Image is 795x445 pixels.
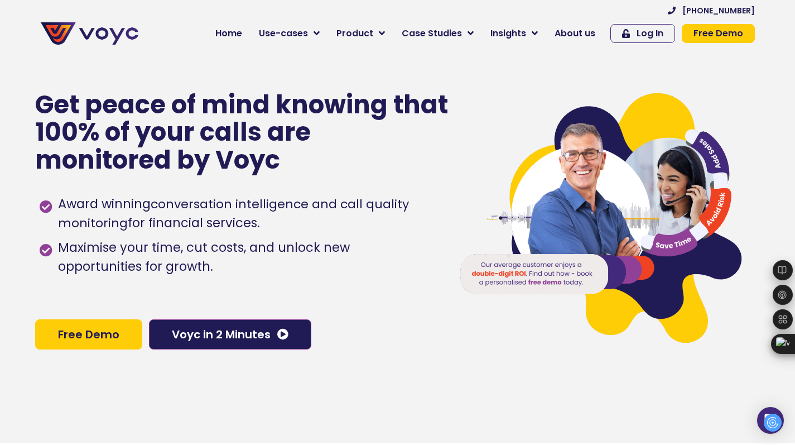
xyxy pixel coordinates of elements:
a: [PHONE_NUMBER] [668,7,755,15]
span: Product [336,27,373,40]
span: Free Demo [693,29,743,38]
span: Home [215,27,242,40]
a: Insights [482,22,546,45]
span: Voyc in 2 Minutes [172,329,271,340]
a: Case Studies [393,22,482,45]
span: Maximise your time, cut costs, and unlock new opportunities for growth. [55,238,436,276]
span: Insights [490,27,526,40]
a: Use-cases [250,22,328,45]
h1: conversation intelligence and call quality monitoring [58,195,409,232]
span: Free Demo [58,329,119,340]
a: Log In [610,24,675,43]
div: Open Intercom Messenger [757,407,784,434]
span: Award winning for financial services. [55,195,436,233]
a: Voyc in 2 Minutes [149,319,311,350]
span: [PHONE_NUMBER] [682,7,755,15]
a: About us [546,22,604,45]
a: Free Demo [682,24,755,43]
span: About us [555,27,595,40]
span: Log In [637,29,663,38]
a: Product [328,22,393,45]
img: voyc-full-logo [41,22,138,45]
a: Home [207,22,250,45]
span: Use-cases [259,27,308,40]
span: Case Studies [402,27,462,40]
a: Free Demo [35,319,142,350]
p: Get peace of mind knowing that 100% of your calls are monitored by Voyc [35,91,450,174]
